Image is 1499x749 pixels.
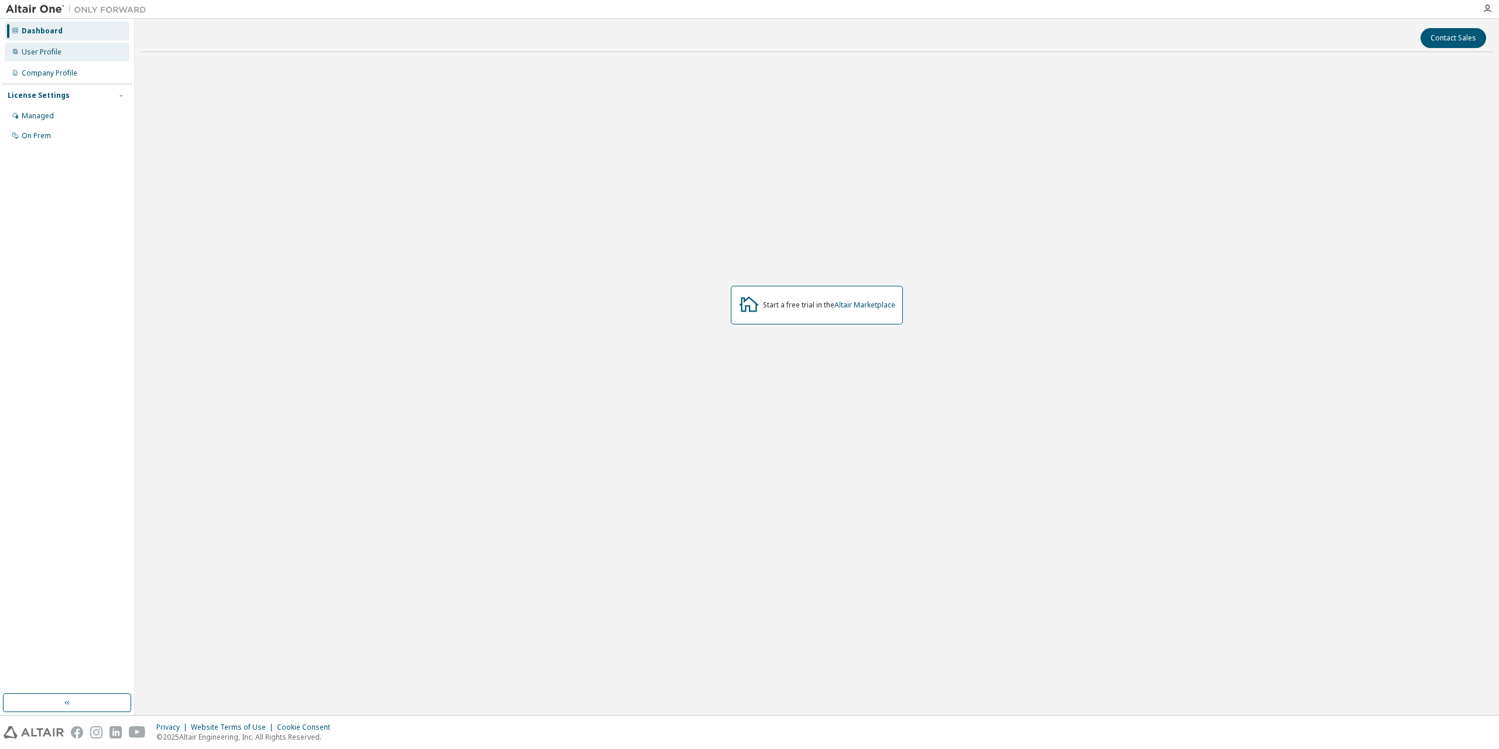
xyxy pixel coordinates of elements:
div: License Settings [8,91,70,100]
p: © 2025 Altair Engineering, Inc. All Rights Reserved. [156,732,337,742]
div: Privacy [156,723,191,732]
img: altair_logo.svg [4,726,64,738]
img: Altair One [6,4,152,15]
img: youtube.svg [129,726,146,738]
img: linkedin.svg [109,726,122,738]
div: Cookie Consent [277,723,337,732]
div: Start a free trial in the [763,300,895,310]
div: Dashboard [22,26,63,36]
div: On Prem [22,131,51,141]
div: Managed [22,111,54,121]
button: Contact Sales [1421,28,1486,48]
a: Altair Marketplace [834,300,895,310]
div: Website Terms of Use [191,723,277,732]
img: facebook.svg [71,726,83,738]
div: Company Profile [22,69,77,78]
img: instagram.svg [90,726,102,738]
div: User Profile [22,47,61,57]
